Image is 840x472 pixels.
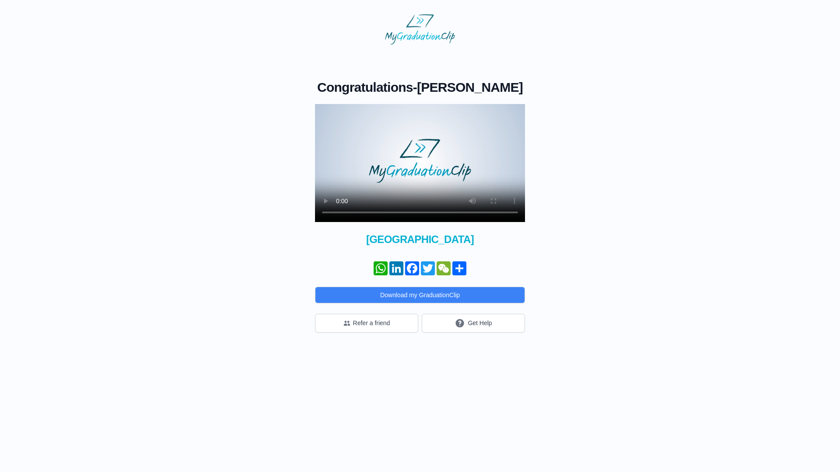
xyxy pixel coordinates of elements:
[436,261,451,275] a: WeChat
[317,80,413,94] span: Congratulations
[385,14,455,45] img: MyGraduationClip
[388,261,404,275] a: LinkedIn
[373,261,388,275] a: WhatsApp
[315,233,525,246] span: [GEOGRAPHIC_DATA]
[315,314,418,333] button: Refer a friend
[417,80,523,94] span: [PERSON_NAME]
[422,314,525,333] button: Get Help
[404,261,420,275] a: Facebook
[315,287,525,303] button: Download my GraduationClip
[451,261,467,275] a: Share
[420,261,436,275] a: Twitter
[315,80,525,95] h1: -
